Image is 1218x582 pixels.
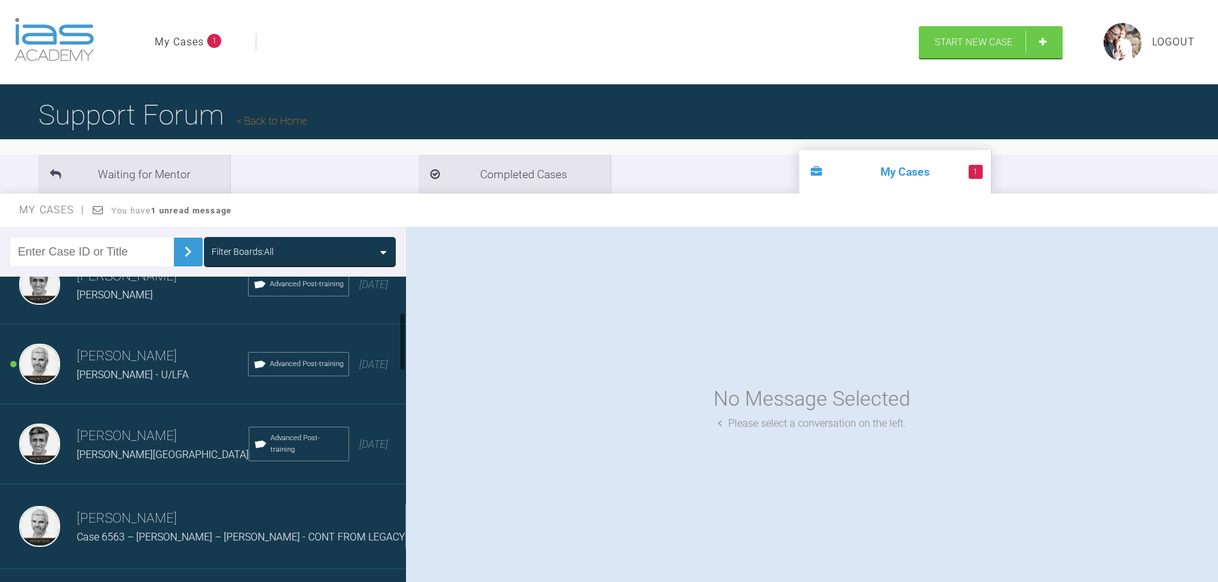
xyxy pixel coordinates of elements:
img: Asif Chatoo [19,424,60,464]
span: You have [111,206,232,215]
a: Start New Case [919,26,1063,58]
a: Logout [1152,34,1195,50]
span: [PERSON_NAME] - U/LFA [77,369,189,381]
span: [DATE] [359,438,388,450]
input: Enter Case ID or Title [10,238,174,266]
h3: [PERSON_NAME] [77,508,405,530]
span: [PERSON_NAME][GEOGRAPHIC_DATA] [77,448,249,461]
span: Case 6563 – [PERSON_NAME] – [PERSON_NAME] - CONT FROM LEGACY [77,531,405,543]
img: logo-light.3e3ef733.png [15,18,94,61]
span: Advanced Post-training [270,358,343,370]
a: My Cases [155,34,204,50]
div: No Message Selected [714,383,910,415]
a: Back to Home [237,115,307,127]
span: Advanced Post-training [270,433,343,456]
img: Asif Chatoo [19,264,60,305]
div: Filter Boards: All [212,245,274,259]
h3: [PERSON_NAME] [77,425,249,447]
h1: Support Forum [38,93,307,137]
div: Please select a conversation on the left. [718,415,906,432]
img: profile.png [1104,23,1142,61]
img: chevronRight.28bd32b0.svg [178,241,198,262]
span: Start New Case [935,36,1013,48]
span: [DATE] [359,358,388,371]
img: Ross Hobson [19,506,60,547]
span: 1 [969,165,983,179]
span: Advanced Post-training [270,279,343,290]
li: Waiting for Mentor [38,155,230,194]
img: Ross Hobson [19,344,60,385]
span: [PERSON_NAME] [77,289,153,301]
strong: 1 unread message [151,206,231,215]
li: Completed Cases [419,155,611,194]
span: 1 [207,34,221,48]
li: My Cases [799,150,991,194]
span: [DATE] [359,279,388,291]
h3: [PERSON_NAME] [77,346,248,367]
h3: [PERSON_NAME] [77,266,248,287]
span: My Cases [19,204,85,216]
